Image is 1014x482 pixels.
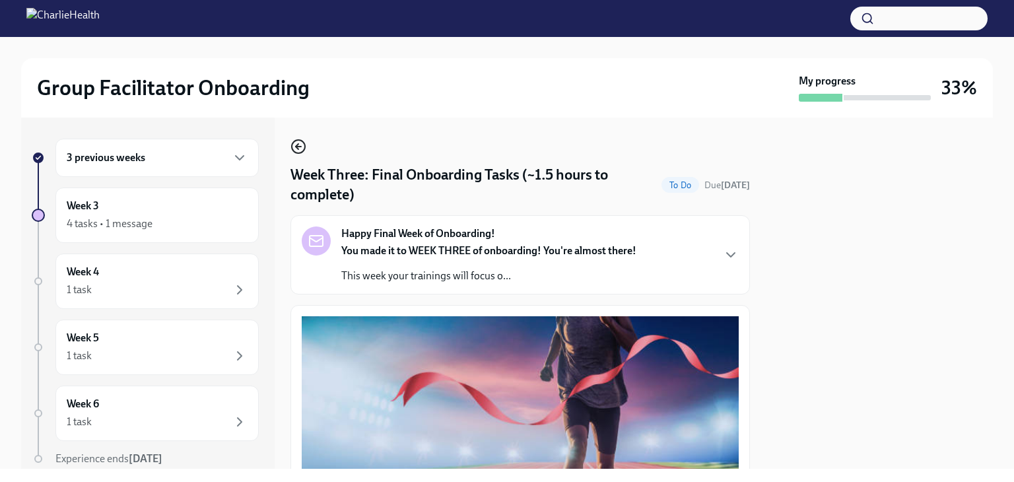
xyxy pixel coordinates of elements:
strong: Happy Final Week of Onboarding! [341,226,495,241]
a: Week 34 tasks • 1 message [32,188,259,243]
p: This week your trainings will focus o... [341,269,636,283]
h6: Week 5 [67,331,99,345]
img: CharlieHealth [26,8,100,29]
strong: [DATE] [129,452,162,465]
span: To Do [661,180,699,190]
div: 3 previous weeks [55,139,259,177]
h6: Week 3 [67,199,99,213]
h6: 3 previous weeks [67,151,145,165]
strong: [DATE] [721,180,750,191]
span: October 18th, 2025 10:00 [704,179,750,191]
h2: Group Facilitator Onboarding [37,75,310,101]
span: Due [704,180,750,191]
strong: You made it to WEEK THREE of onboarding! You're almost there! [341,244,636,257]
a: Week 41 task [32,254,259,309]
div: 1 task [67,349,92,363]
h3: 33% [941,76,977,100]
h6: Week 6 [67,397,99,411]
div: 4 tasks • 1 message [67,217,152,231]
div: 1 task [67,415,92,429]
a: Week 61 task [32,386,259,441]
a: Week 51 task [32,320,259,375]
span: Experience ends [55,452,162,465]
div: 1 task [67,283,92,297]
h4: Week Three: Final Onboarding Tasks (~1.5 hours to complete) [290,165,656,205]
h6: Week 4 [67,265,99,279]
strong: My progress [799,74,856,88]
